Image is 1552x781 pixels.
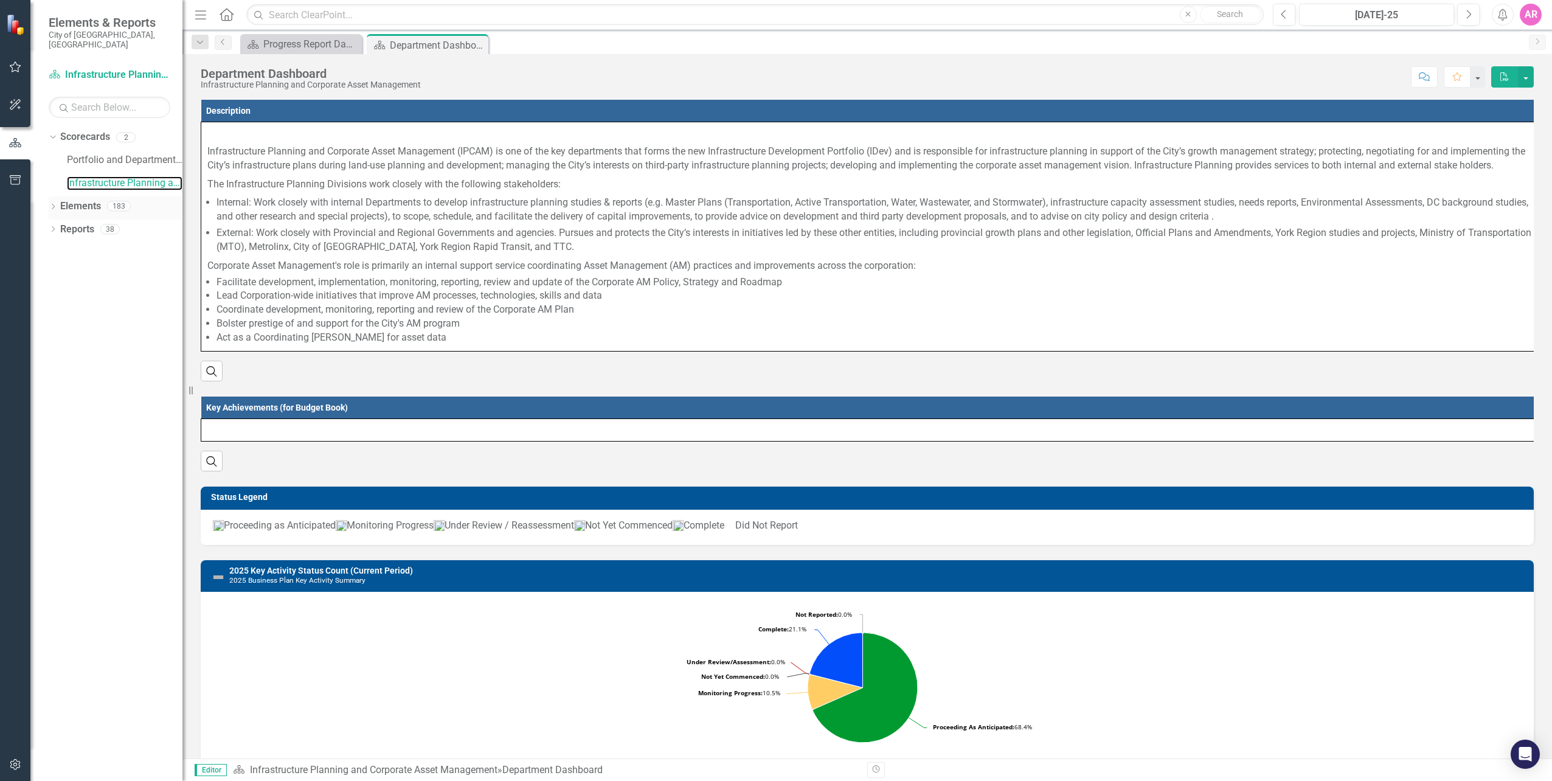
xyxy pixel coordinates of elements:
[1303,8,1450,23] div: [DATE]-25
[195,764,227,776] span: Editor
[1299,4,1454,26] button: [DATE]-25
[336,520,347,531] img: Monitoring.png
[758,625,806,633] text: 21.1%
[67,153,182,167] a: Portfolio and Department Scorecards
[217,303,1538,317] li: Coordinate development, monitoring, reporting and review of the Corporate AM Plan
[698,689,780,697] text: 10.5%
[49,30,170,50] small: City of [GEOGRAPHIC_DATA], [GEOGRAPHIC_DATA]
[933,723,1032,731] text: 68.4%
[813,633,918,743] path: Proceeding As Anticipated, 13.
[211,570,226,585] img: Not Defined
[49,68,170,82] a: Infrastructure Planning and Corporate Asset Management
[60,223,94,237] a: Reports
[116,132,136,142] div: 2
[60,130,110,144] a: Scorecards
[1511,740,1540,769] div: Open Intercom Messenger
[795,610,852,619] text: 0.0%
[701,672,779,681] text: 0.0%
[211,493,1528,502] h3: Status Legend
[49,15,170,30] span: Elements & Reports
[263,36,359,52] div: Progress Report Dashboard
[100,224,120,234] div: 38
[220,756,237,773] button: View chart menu, Chart
[213,520,224,531] img: ProceedingGreen.png
[687,658,771,666] tspan: Under Review/Assessment:
[201,80,421,89] div: Infrastructure Planning and Corporate Asset Management
[201,122,1545,352] td: Double-Click to Edit
[217,196,1538,224] li: Internal: Work closely with internal Departments to develop infrastructure planning studies & rep...
[698,689,763,697] tspan: Monitoring Progress:
[758,625,789,633] tspan: Complete:
[687,658,785,666] text: 0.0%
[107,201,131,212] div: 183
[217,317,1538,331] li: Bolster prestige of and support for the City's AM program
[434,520,445,531] img: UnderReview.png
[6,14,27,35] img: ClearPoint Strategy
[67,176,182,190] a: Infrastructure Planning and Corporate Asset Management
[574,520,585,531] img: NotYet.png
[217,289,1538,303] li: Lead Corporation-wide initiatives that improve AM processes, technologies, skills and data
[250,764,497,776] a: Infrastructure Planning and Corporate Asset Management
[217,331,1538,345] li: Act as a Coordinating [PERSON_NAME] for asset data
[246,4,1264,26] input: Search ClearPoint...
[502,764,603,776] div: Department Dashboard
[207,142,1538,175] p: Infrastructure Planning and Corporate Asset Management (IPCAM) is one of the key departments that...
[701,672,765,681] tspan: Not Yet Commenced:
[390,38,485,53] div: Department Dashboard
[933,723,1014,731] tspan: Proceeding As Anticipated:
[201,419,1545,442] td: Double-Click to Edit
[724,522,735,529] img: DidNotReport.png
[60,200,101,213] a: Elements
[213,519,1522,533] p: Proceeding as Anticipated Monitoring Progress Under Review / Reassessment Not Yet Commenced Compl...
[207,175,1538,194] p: The Infrastructure Planning Divisions work closely with the following stakeholders:
[243,36,359,52] a: Progress Report Dashboard
[1217,9,1243,19] span: Search
[795,610,838,619] tspan: Not Reported:
[201,67,421,80] div: Department Dashboard
[217,276,1538,290] li: Facilitate development, implementation, monitoring, reporting, review and update of the Corporate...
[229,566,413,575] a: 2025 Key Activity Status Count (Current Period)
[217,226,1538,254] li: External: Work closely with Provincial and Regional Governments and agencies. Pursues and protect...
[49,97,170,118] input: Search Below...
[229,576,365,585] small: 2025 Business Plan Key Activity Summary
[1520,4,1542,26] button: AR
[1200,6,1261,23] button: Search
[808,675,863,709] path: Monitoring Progress, 2.
[809,633,862,688] path: Complete, 4.
[233,763,858,777] div: »
[207,260,916,271] span: Corporate Asset Management's role is primarily an internal support service coordinating Asset Man...
[673,520,684,531] img: Complete_icon.png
